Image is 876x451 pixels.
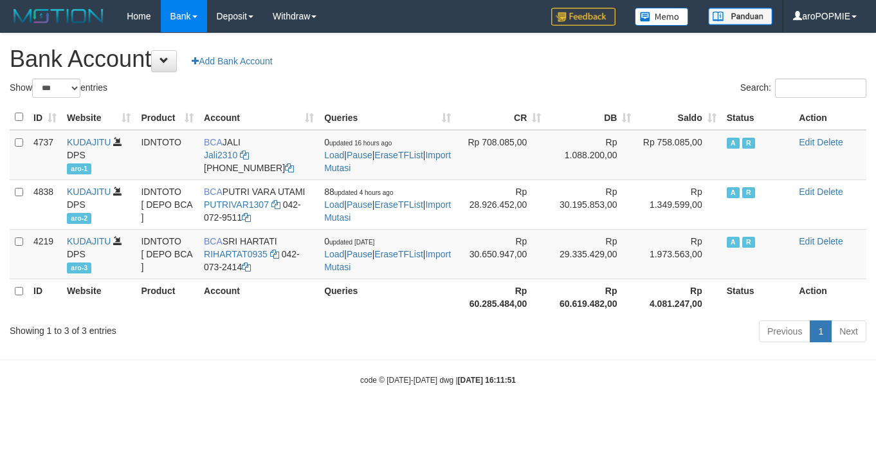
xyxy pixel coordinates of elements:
[636,279,721,315] th: Rp 4.081.247,00
[242,262,251,272] a: Copy 0420732414 to clipboard
[67,236,111,246] a: KUDAJITU
[817,236,843,246] a: Delete
[199,229,319,279] td: SRI HARTATI 042-073-2414
[204,187,223,197] span: BCA
[817,187,843,197] a: Delete
[136,130,199,180] td: IDNTOTO
[722,279,794,315] th: Status
[136,179,199,229] td: IDNTOTO [ DEPO BCA ]
[810,320,832,342] a: 1
[136,279,199,315] th: Product
[456,179,546,229] td: Rp 28.926.452,00
[456,229,546,279] td: Rp 30.650.947,00
[456,279,546,315] th: Rp 60.285.484,00
[271,199,280,210] a: Copy PUTRIVAR1307 to clipboard
[458,376,516,385] strong: [DATE] 16:11:51
[62,229,136,279] td: DPS
[319,279,456,315] th: Queries
[775,78,866,98] input: Search:
[62,105,136,130] th: Website: activate to sort column ascending
[324,249,344,259] a: Load
[67,213,91,224] span: aro-2
[636,130,721,180] td: Rp 758.085,00
[28,179,62,229] td: 4838
[32,78,80,98] select: Showentries
[324,137,451,173] span: | | |
[28,229,62,279] td: 4219
[456,105,546,130] th: CR: activate to sort column ascending
[334,189,394,196] span: updated 4 hours ago
[199,105,319,130] th: Account: activate to sort column ascending
[28,105,62,130] th: ID: activate to sort column ascending
[817,137,843,147] a: Delete
[759,320,810,342] a: Previous
[62,130,136,180] td: DPS
[727,237,740,248] span: Active
[794,279,866,315] th: Action
[324,199,344,210] a: Load
[360,376,516,385] small: code © [DATE]-[DATE] dwg |
[831,320,866,342] a: Next
[374,199,423,210] a: EraseTFList
[742,138,755,149] span: Running
[199,279,319,315] th: Account
[136,229,199,279] td: IDNTOTO [ DEPO BCA ]
[204,249,268,259] a: RIHARTAT0935
[727,187,740,198] span: Active
[67,187,111,197] a: KUDAJITU
[329,239,374,246] span: updated [DATE]
[546,179,636,229] td: Rp 30.195.853,00
[67,137,111,147] a: KUDAJITU
[329,140,392,147] span: updated 16 hours ago
[740,78,866,98] label: Search:
[456,130,546,180] td: Rp 708.085,00
[546,279,636,315] th: Rp 60.619.482,00
[62,179,136,229] td: DPS
[708,8,772,25] img: panduan.png
[799,236,814,246] a: Edit
[374,249,423,259] a: EraseTFList
[742,237,755,248] span: Running
[10,319,356,337] div: Showing 1 to 3 of 3 entries
[636,229,721,279] td: Rp 1.973.563,00
[727,138,740,149] span: Active
[62,279,136,315] th: Website
[240,150,249,160] a: Copy Jali2310 to clipboard
[635,8,689,26] img: Button%20Memo.svg
[10,46,866,72] h1: Bank Account
[10,6,107,26] img: MOTION_logo.png
[28,279,62,315] th: ID
[67,163,91,174] span: aro-1
[324,150,451,173] a: Import Mutasi
[374,150,423,160] a: EraseTFList
[347,150,372,160] a: Pause
[347,199,372,210] a: Pause
[242,212,251,223] a: Copy 0420729511 to clipboard
[10,78,107,98] label: Show entries
[204,199,269,210] a: PUTRIVAR1307
[136,105,199,130] th: Product: activate to sort column ascending
[546,229,636,279] td: Rp 29.335.429,00
[285,163,294,173] a: Copy 6127014941 to clipboard
[324,199,451,223] a: Import Mutasi
[324,236,451,272] span: | | |
[324,236,374,246] span: 0
[546,105,636,130] th: DB: activate to sort column ascending
[324,187,393,197] span: 88
[28,130,62,180] td: 4737
[324,249,451,272] a: Import Mutasi
[270,249,279,259] a: Copy RIHARTAT0935 to clipboard
[183,50,280,72] a: Add Bank Account
[722,105,794,130] th: Status
[347,249,372,259] a: Pause
[67,262,91,273] span: aro-3
[324,137,392,147] span: 0
[799,137,814,147] a: Edit
[204,137,223,147] span: BCA
[799,187,814,197] a: Edit
[636,179,721,229] td: Rp 1.349.599,00
[636,105,721,130] th: Saldo: activate to sort column ascending
[324,187,451,223] span: | | |
[199,179,319,229] td: PUTRI VARA UTAMI 042-072-9511
[319,105,456,130] th: Queries: activate to sort column ascending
